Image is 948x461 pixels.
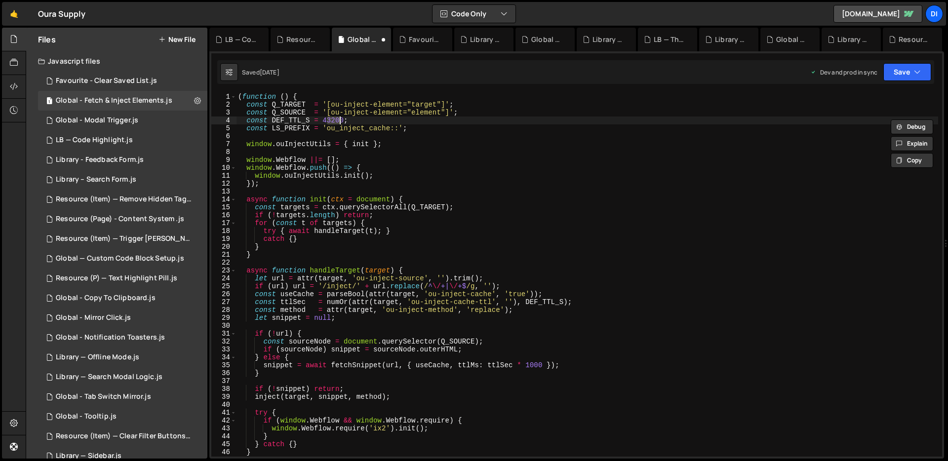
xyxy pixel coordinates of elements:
div: 37 [211,377,237,385]
div: Resource (Item) — Remove Hidden Tags on Load.js [56,195,192,204]
button: Save [883,63,931,81]
div: 14937/44597.js [38,269,207,288]
div: 14937/45672.js [38,71,207,91]
div: 12 [211,180,237,188]
div: Javascript files [26,51,207,71]
div: 7 [211,140,237,148]
div: 14937/45456.js [38,170,207,190]
div: Library - Feedback Form.js [470,35,502,44]
div: Global - Tab Switch Mirror.js [776,35,808,44]
div: Global — Custom Code Block Setup.js [56,254,184,263]
div: 29 [211,314,237,322]
div: 14937/44562.js [38,407,207,426]
div: 43 [211,424,237,432]
div: 26 [211,290,237,298]
div: Global - Copy To Clipboard.js [56,294,156,303]
div: 19 [211,235,237,243]
div: 10 [211,164,237,172]
div: 14937/44585.js [38,328,207,347]
div: 14937/45544.js [38,111,207,130]
div: 20 [211,243,237,251]
a: Di [925,5,943,23]
div: 11 [211,172,237,180]
div: LB — Theme Toggle.js [654,35,685,44]
div: 4 [211,116,237,124]
div: 17 [211,219,237,227]
button: Code Only [433,5,515,23]
div: 27 [211,298,237,306]
div: 28 [211,306,237,314]
div: 14937/44471.js [38,308,207,328]
div: 15 [211,203,237,211]
div: 40 [211,401,237,409]
div: 14937/45625.js [38,150,207,170]
div: 14937/43376.js [38,426,211,446]
div: Resource (P) — Text Highlight Pill.js [899,35,930,44]
div: Dev and prod in sync [810,68,877,77]
div: Global - Mirror Click.js [56,313,131,322]
button: Copy [891,153,933,168]
div: Favourite - Clear Saved List.js [56,77,157,85]
div: Library - Feedback Form.js [56,155,144,164]
div: 46 [211,448,237,456]
div: Favourite - Clear Saved List.js [409,35,440,44]
div: 22 [211,259,237,267]
div: 35 [211,361,237,369]
div: Resource (Item) — Trigger [PERSON_NAME] on Save.js [56,234,192,243]
div: 1 [211,93,237,101]
div: 14937/44851.js [38,367,207,387]
div: 14937/45864.js [38,91,207,111]
div: Resource (P) — Text Highlight Pill.js [56,274,177,283]
div: 21 [211,251,237,259]
div: 45 [211,440,237,448]
button: Debug [891,119,933,134]
div: 31 [211,330,237,338]
h2: Files [38,34,56,45]
div: 14937/46006.js [38,209,207,229]
div: 14937/44586.js [38,347,207,367]
div: LB — Code Highlight.js [225,35,257,44]
div: 14937/43535.js [38,190,211,209]
div: 23 [211,267,237,274]
div: Global - Notification Toasters.js [56,333,165,342]
div: [DATE] [260,68,279,77]
div: 39 [211,393,237,401]
div: 6 [211,132,237,140]
div: 14 [211,195,237,203]
div: Resource (Page) - Content System .js [286,35,318,44]
div: Library — Search Modal Logic.js [56,373,162,382]
div: 24 [211,274,237,282]
div: Global - Modal Trigger.js [56,116,138,125]
div: Library – Search Form.js [56,175,136,184]
div: Global - Fetch & Inject Elements.js [56,96,172,105]
div: 2 [211,101,237,109]
div: Library — Offline Mode.js [56,353,139,362]
div: Resource (Item) — Clear Filter Buttons.js [56,432,192,441]
div: Library — Search Modal Logic.js [837,35,869,44]
div: Global - Fetch & Inject Elements.js [348,35,379,44]
div: 41 [211,409,237,417]
div: 13 [211,188,237,195]
span: 1 [46,98,52,106]
div: 8 [211,148,237,156]
button: Explain [891,136,933,151]
div: 33 [211,346,237,353]
div: 38 [211,385,237,393]
div: Resource (Page) - Content System .js [56,215,184,224]
button: New File [158,36,196,43]
div: 14937/44281.js [38,249,207,269]
div: 34 [211,353,237,361]
div: 14937/43515.js [38,229,211,249]
div: Saved [242,68,279,77]
div: 18 [211,227,237,235]
div: 32 [211,338,237,346]
div: 42 [211,417,237,424]
div: 14937/44975.js [38,387,207,407]
div: Global - Tab Switch Mirror.js [56,392,151,401]
div: Library — Sidebar.js [56,452,121,461]
div: 5 [211,124,237,132]
a: 🤙 [2,2,26,26]
div: Library – Search Form.js [592,35,624,44]
div: 36 [211,369,237,377]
